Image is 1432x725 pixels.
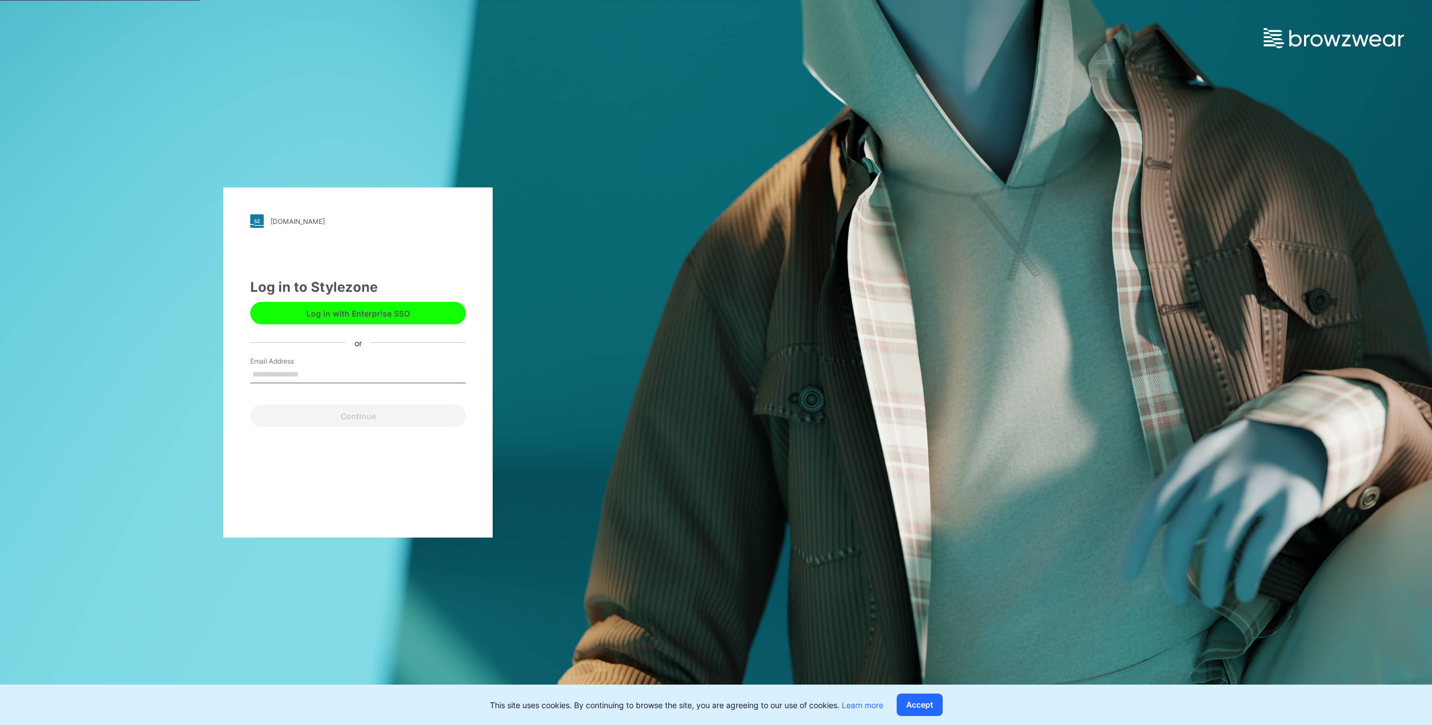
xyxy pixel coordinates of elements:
img: stylezone-logo.562084cfcfab977791bfbf7441f1a819.svg [250,214,264,228]
button: Accept [897,694,943,716]
p: This site uses cookies. By continuing to browse the site, you are agreeing to our use of cookies. [490,699,883,711]
button: Log in with Enterprise SSO [250,302,466,324]
a: [DOMAIN_NAME] [250,214,466,228]
a: Learn more [842,700,883,710]
div: or [346,337,371,348]
img: browzwear-logo.e42bd6dac1945053ebaf764b6aa21510.svg [1264,28,1404,48]
div: Log in to Stylezone [250,277,466,297]
div: [DOMAIN_NAME] [270,217,325,226]
label: Email Address [250,356,329,366]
